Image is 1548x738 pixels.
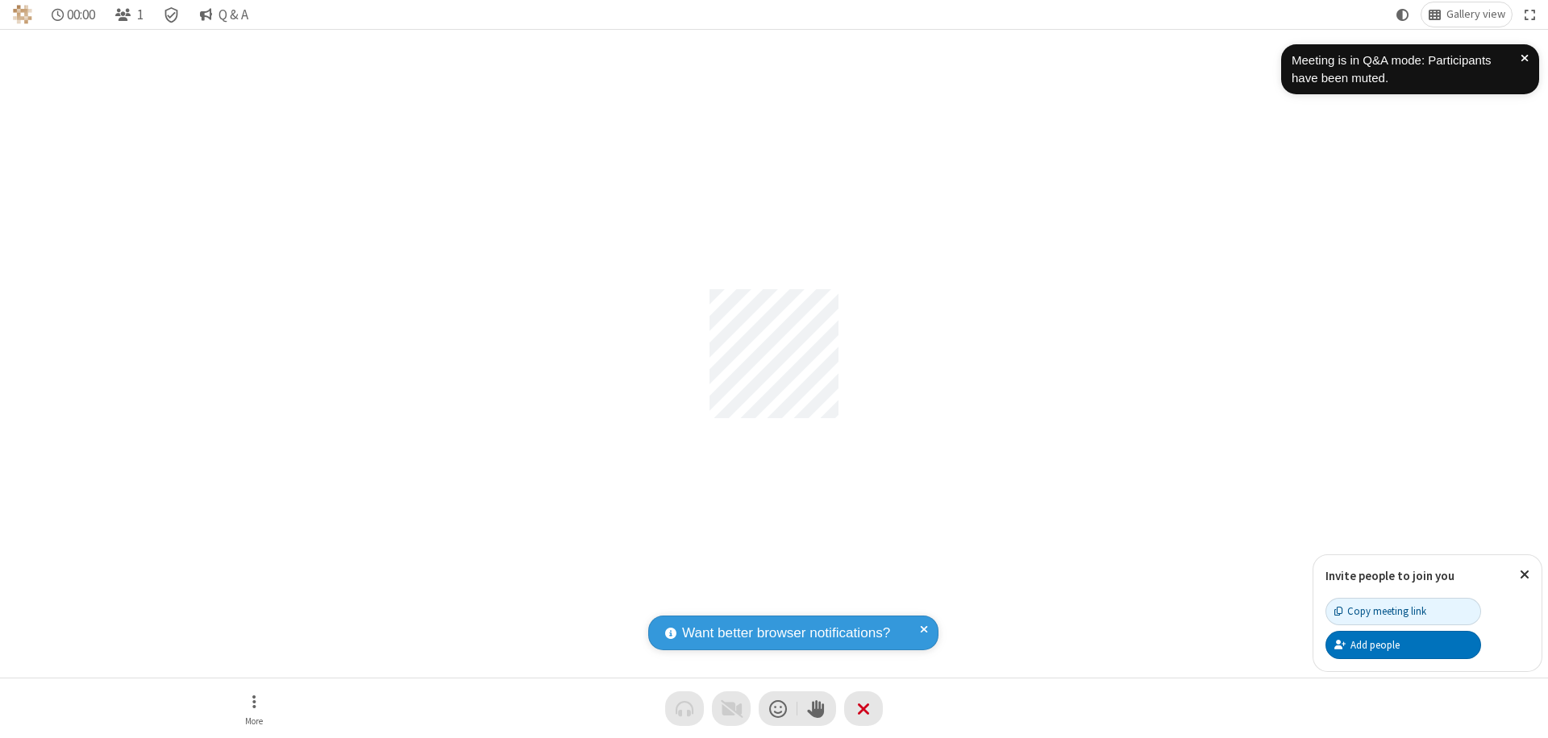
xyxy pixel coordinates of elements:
[682,623,890,644] span: Want better browser notifications?
[759,691,797,726] button: Send a reaction
[218,7,248,23] span: Q & A
[712,691,751,726] button: Video
[137,7,144,23] span: 1
[844,691,883,726] button: End or leave meeting
[156,2,187,27] div: Meeting details Encryption enabled
[193,2,255,27] button: Q & A
[1518,2,1542,27] button: Fullscreen
[1292,52,1521,88] div: Meeting is in Q&A mode: Participants have been muted.
[1325,568,1454,583] label: Invite people to join you
[1334,603,1426,619] div: Copy meeting link
[67,7,95,23] span: 00:00
[1446,8,1505,21] span: Gallery view
[245,716,263,726] span: More
[1390,2,1416,27] button: Using system theme
[45,2,102,27] div: Timer
[1421,2,1512,27] button: Change layout
[1325,631,1481,658] button: Add people
[797,691,836,726] button: Raise hand
[1325,598,1481,625] button: Copy meeting link
[665,691,704,726] button: Audio problem - check your Internet connection or call by phone
[230,686,278,732] button: Open menu
[13,5,32,24] img: QA Selenium DO NOT DELETE OR CHANGE
[1508,555,1542,595] button: Close popover
[108,2,150,27] button: Open participant list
